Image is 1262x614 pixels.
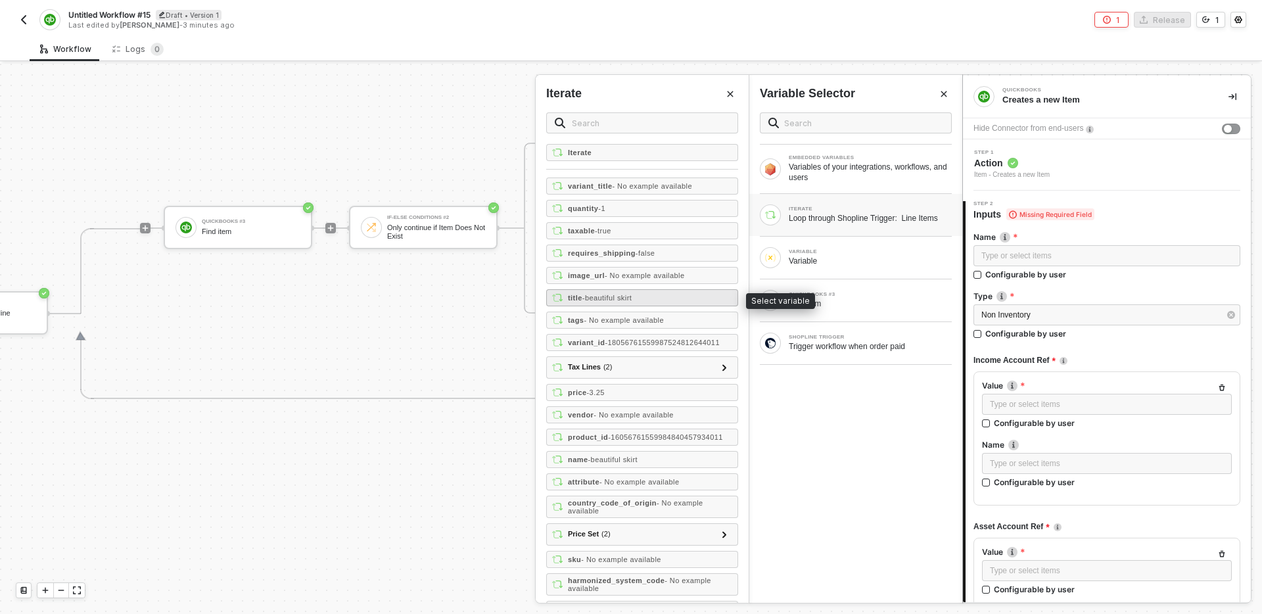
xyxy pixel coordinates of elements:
span: - No example available [568,577,711,592]
img: country_code_of_origin [552,502,563,512]
span: - No example available [605,272,685,279]
span: - 3.25 [587,389,605,396]
strong: variant_id [568,339,605,346]
button: 1 [1196,12,1225,28]
input: Search [784,116,943,130]
span: Untitled Workflow #15 [68,9,151,20]
span: Income Account Ref [973,352,1056,369]
strong: requires_shipping [568,249,636,257]
img: icon-info [1007,381,1017,391]
div: Configurable by user [994,477,1075,488]
div: Find item [789,298,952,309]
div: Tax Lines [568,362,612,373]
div: Select variable [746,293,815,309]
span: icon-expand [73,586,81,594]
img: integration-icon [978,91,990,103]
img: icon-info [1060,357,1067,365]
span: icon-play [41,586,49,594]
div: Variable [789,256,952,266]
span: [PERSON_NAME] [120,20,179,30]
img: icon-info [1086,126,1094,133]
span: Inputs [973,208,1094,221]
img: tags [552,315,563,325]
img: product_id [552,432,563,442]
span: icon-collapse-right [1228,93,1236,101]
img: taxable [552,225,563,236]
img: name [552,454,563,465]
strong: variant_title [568,182,612,190]
img: requires_shipping [552,248,563,258]
button: Close [722,86,738,102]
span: Asset Account Ref [973,519,1050,535]
strong: tags [568,316,584,324]
img: harmonized_system_code [552,579,563,590]
img: icon-info [1007,547,1017,557]
div: Last edited by - 3 minutes ago [68,20,630,30]
span: Action [974,156,1050,170]
span: - No example available [581,555,661,563]
span: - No example available [612,182,692,190]
div: Workflow [40,44,91,55]
div: SHOPLINE TRIGGER [789,335,952,340]
div: ITERATE [789,206,952,212]
img: vendor [552,410,563,420]
span: - true [595,227,611,235]
div: Step 1Action Item - Creates a new Item [963,150,1251,180]
sup: 0 [151,43,164,56]
span: icon-error-page [1103,16,1111,24]
div: Configurable by user [985,269,1066,280]
div: Configurable by user [994,417,1075,429]
img: title [552,293,563,303]
button: 1 [1094,12,1129,28]
img: icon-info [1000,232,1010,243]
button: Release [1134,12,1191,28]
img: icon-info [996,291,1007,302]
label: Type [973,291,1240,302]
img: icon-info [1054,523,1062,531]
span: - No example available [594,411,674,419]
div: Creates a new Item [1002,94,1207,106]
div: Variable Selector [760,85,855,102]
div: Trigger workflow when order paid [789,341,952,352]
span: icon-minus [57,586,65,594]
label: Name [982,439,1232,450]
strong: quantity [568,204,598,212]
div: VARIABLE [789,249,952,254]
strong: price [568,389,587,396]
img: search [555,118,565,128]
img: price [552,387,563,398]
img: quantity [552,203,563,214]
label: Name [973,231,1240,243]
span: Step 2 [973,201,1094,206]
div: Loop through Shopline Trigger: Line Items [789,213,952,224]
span: Non Inventory [981,310,1031,319]
img: variant_id [552,337,563,348]
strong: product_id [568,433,608,441]
div: EMBEDDED VARIABLES [789,155,952,160]
img: attribute [552,477,563,487]
img: Block [765,162,776,175]
img: image_url [552,270,563,281]
strong: title [568,294,582,302]
span: icon-versioning [1202,16,1210,24]
span: - beautiful skirt [582,294,632,302]
label: Value [982,380,1232,391]
strong: attribute [568,478,599,486]
strong: image_url [568,272,605,279]
div: QUICKBOOKS #3 [789,292,952,297]
span: - beautiful skirt [588,456,638,463]
div: Item - Creates a new Item [974,170,1050,180]
button: back [16,12,32,28]
strong: country_code_of_origin [568,499,657,507]
img: variant_title [552,181,563,191]
div: Variables of your integrations, workflows, and users [789,162,952,183]
span: - false [636,249,655,257]
img: sku [552,554,563,565]
img: Block [765,252,776,263]
strong: name [568,456,588,463]
div: Logs [112,43,164,56]
img: integration-icon [44,14,55,26]
strong: vendor [568,411,594,419]
img: back [18,14,29,25]
div: 1 [1116,14,1120,26]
